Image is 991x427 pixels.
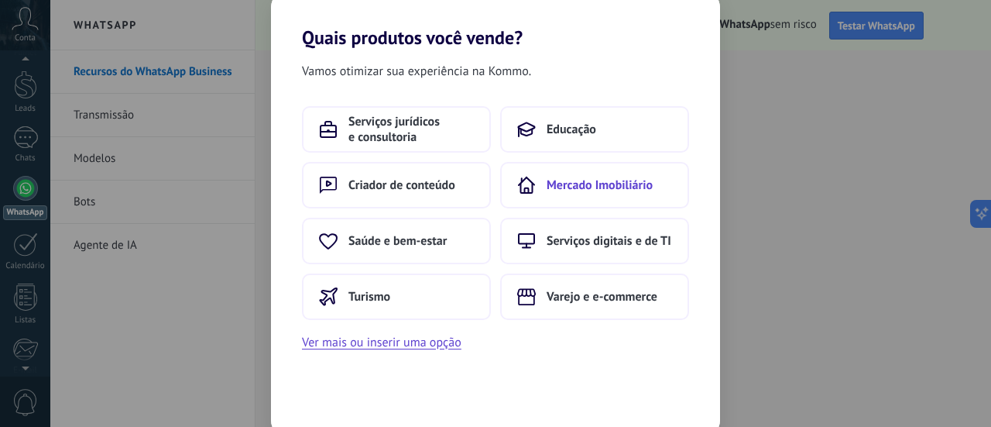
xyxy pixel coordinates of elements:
[547,289,657,305] span: Varejo e e-commerce
[500,162,689,208] button: Mercado Imobiliário
[547,122,596,137] span: Educação
[547,177,653,193] span: Mercado Imobiliário
[302,106,491,153] button: Serviços jurídicos e consultoria
[348,177,455,193] span: Criador de conteúdo
[500,106,689,153] button: Educação
[302,162,491,208] button: Criador de conteúdo
[302,218,491,264] button: Saúde e bem-estar
[547,233,671,249] span: Serviços digitais e de TI
[348,233,447,249] span: Saúde e bem-estar
[500,218,689,264] button: Serviços digitais e de TI
[500,274,689,320] button: Varejo e e-commerce
[302,274,491,320] button: Turismo
[302,61,531,81] span: Vamos otimizar sua experiência na Kommo.
[348,114,474,145] span: Serviços jurídicos e consultoria
[302,332,461,353] button: Ver mais ou inserir uma opção
[348,289,390,305] span: Turismo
